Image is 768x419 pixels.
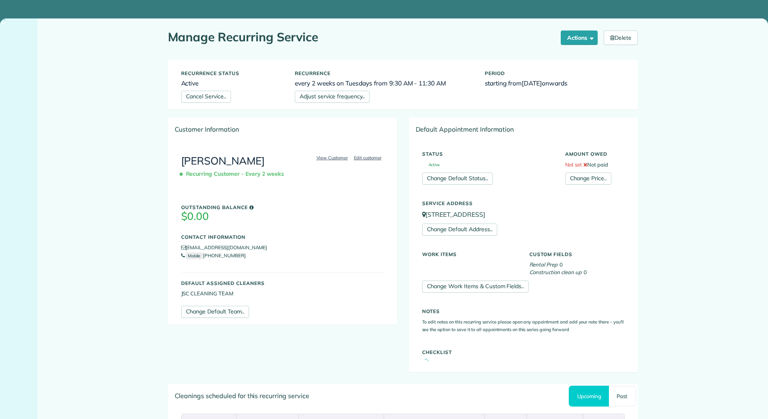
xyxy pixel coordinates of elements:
[565,173,611,185] a: Change Price..
[529,261,558,268] em: Rental Prep
[186,252,203,259] small: Mobile
[181,234,384,240] h5: Contact Information
[422,350,625,355] h5: Checklist
[181,252,246,258] a: Mobile[PHONE_NUMBER]
[351,154,384,161] a: Edit customer
[295,91,370,103] a: Adjust service frequency..
[422,224,497,236] a: Change Default Address..
[409,118,637,140] div: Default Appointment Information
[565,161,582,168] span: Not set
[485,80,625,87] h6: starting from onwards
[569,386,609,407] a: Upcoming
[604,31,638,45] a: Delete
[181,80,283,87] h6: Active
[181,154,265,167] a: [PERSON_NAME]
[181,281,384,286] h5: Default Assigned Cleaners
[181,205,384,210] h5: Outstanding Balance
[295,71,473,76] h5: Recurrence
[181,71,283,76] h5: Recurrence status
[560,261,563,268] span: 0
[422,201,625,206] h5: Service Address
[168,118,397,140] div: Customer Information
[422,309,625,314] h5: Notes
[181,244,384,252] li: [EMAIL_ADDRESS][DOMAIN_NAME]
[529,269,582,275] em: Construction clean up
[565,151,625,157] h5: Amount Owed
[485,71,625,76] h5: Period
[559,147,631,185] div: Not paid
[422,163,440,167] span: Active
[181,91,231,103] a: Cancel Service..
[422,252,517,257] h5: Work Items
[561,31,598,45] button: Actions
[529,252,625,257] h5: Custom Fields
[168,31,555,44] h1: Manage Recurring Service
[422,319,624,333] small: To edit notes on this recurring service please open any appointment and add your note there - you...
[181,290,384,298] li: JSC CLEANING TEAM
[422,173,493,185] a: Change Default Status..
[181,306,249,318] a: Change Default Team..
[422,151,553,157] h5: Status
[168,384,637,407] div: Cleanings scheduled for this recurring service
[609,386,636,407] a: Past
[422,210,625,219] p: [STREET_ADDRESS]
[181,211,384,222] h3: $0.00
[181,167,288,181] span: Recurring Customer - Every 2 weeks
[422,281,529,293] a: Change Work Items & Custom Fields..
[314,154,351,161] a: View Customer
[522,79,542,87] span: [DATE]
[295,80,473,87] h6: every 2 weeks on Tuesdays from 9:30 AM - 11:30 AM
[584,269,587,275] span: 0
